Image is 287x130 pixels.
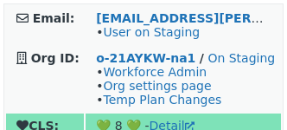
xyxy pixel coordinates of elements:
[200,51,204,65] strong: /
[207,51,275,65] a: On Staging
[33,11,75,25] strong: Email:
[103,79,211,93] a: Org settings page
[103,25,200,39] a: User on Staging
[103,93,221,107] a: Temp Plan Changes
[96,51,195,65] a: o-21AYKW-na1
[96,25,200,39] span: •
[103,65,207,79] a: Workforce Admin
[31,51,80,65] strong: Org ID:
[96,65,221,107] span: • • •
